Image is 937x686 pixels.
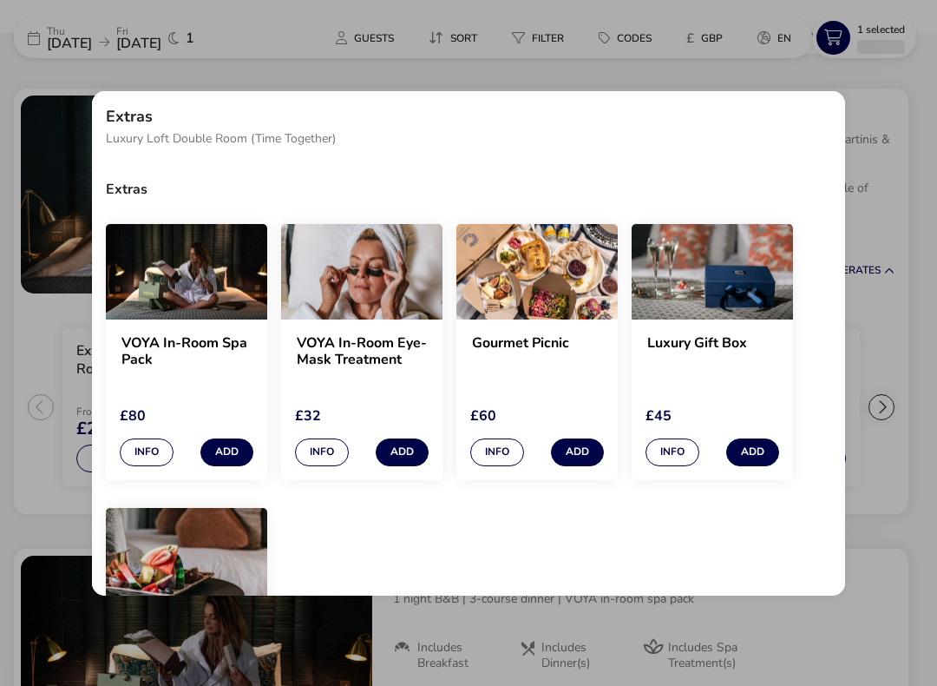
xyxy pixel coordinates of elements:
h2: VOYA In-Room Spa Pack [121,335,252,368]
button: Info [645,439,699,466]
span: Luxury Loft Double Room (Time Together) [106,133,336,145]
button: Add [376,439,429,466]
h2: Gourmet Picnic [472,335,602,368]
button: Info [295,439,349,466]
h3: Extras [106,168,831,210]
span: £60 [470,406,496,425]
button: Info [470,439,524,466]
span: £45 [645,406,672,425]
span: £32 [295,406,321,425]
button: Add [726,439,779,466]
div: extras selection modal [92,91,845,596]
button: Add [200,439,253,466]
h2: VOYA In-Room Eye-Mask Treatment [297,335,427,368]
button: Add [551,439,604,466]
span: £80 [120,406,146,425]
h2: Luxury Gift Box [647,335,777,368]
h2: Extras [106,109,153,124]
button: Info [120,439,174,466]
